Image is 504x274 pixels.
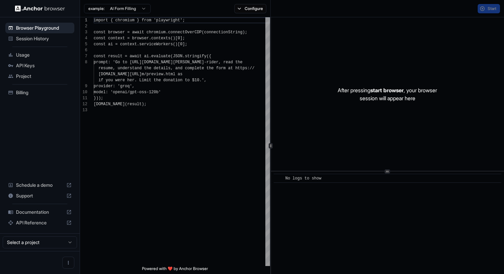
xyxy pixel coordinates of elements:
span: Session History [16,35,72,42]
div: Usage [5,50,74,60]
div: API Keys [5,60,74,71]
span: ​ [277,175,280,182]
span: start browser [370,87,404,94]
div: Project [5,71,74,82]
div: Session History [5,33,74,44]
span: const result = await ai.evaluate(JSON.stringify({ [94,54,211,59]
div: 5 [80,41,87,47]
div: Browser Playground [5,23,74,33]
span: })); [94,96,103,101]
span: model: 'openai/gpt-oss-120b' [94,90,161,95]
div: 11 [80,95,87,101]
div: API Reference [5,217,74,228]
div: Billing [5,87,74,98]
span: ectionString); [214,30,247,35]
span: API Keys [16,62,72,69]
span: const ai = context.serviceWorkers()[0]; [94,42,187,47]
span: Support [16,192,64,199]
span: Browser Playground [16,25,72,31]
span: provider: 'groq', [94,84,134,89]
img: Anchor Logo [15,5,65,12]
div: 3 [80,29,87,35]
span: if you were her. Limit the donation to $10.', [98,78,206,83]
div: 10 [80,89,87,95]
span: Documentation [16,209,64,215]
span: example: [88,6,105,11]
p: After pressing , your browser session will appear here [338,86,437,102]
div: 13 [80,107,87,113]
span: const context = browser.contexts()[0]; [94,36,185,41]
div: 4 [80,35,87,41]
span: import { chromium } from 'playwright'; [94,18,185,23]
span: Powered with ❤️ by Anchor Browser [142,266,208,274]
div: 7 [80,53,87,59]
div: Support [5,190,74,201]
span: orm at https:// [218,66,254,71]
div: 1 [80,17,87,23]
button: Configure [234,4,267,13]
span: resume, understand the details, and complete the f [98,66,218,71]
div: 2 [80,23,87,29]
div: 8 [80,59,87,65]
span: Usage [16,52,72,58]
span: -rider, read the [204,60,242,65]
div: 12 [80,101,87,107]
span: No logs to show [285,176,321,181]
div: 6 [80,47,87,53]
span: const browser = await chromium.connectOverCDP(conn [94,30,214,35]
span: Project [16,73,72,80]
div: Documentation [5,207,74,217]
span: prompt: 'Go to [URL][DOMAIN_NAME][PERSON_NAME] [94,60,204,65]
span: [DOMAIN_NAME](result); [94,102,146,107]
span: m/preview.html as [142,72,182,77]
span: Schedule a demo [16,182,64,188]
div: 9 [80,83,87,89]
span: API Reference [16,219,64,226]
span: [DOMAIN_NAME][URL] [98,72,142,77]
div: Schedule a demo [5,180,74,190]
span: Billing [16,89,72,96]
button: Open menu [62,257,74,269]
